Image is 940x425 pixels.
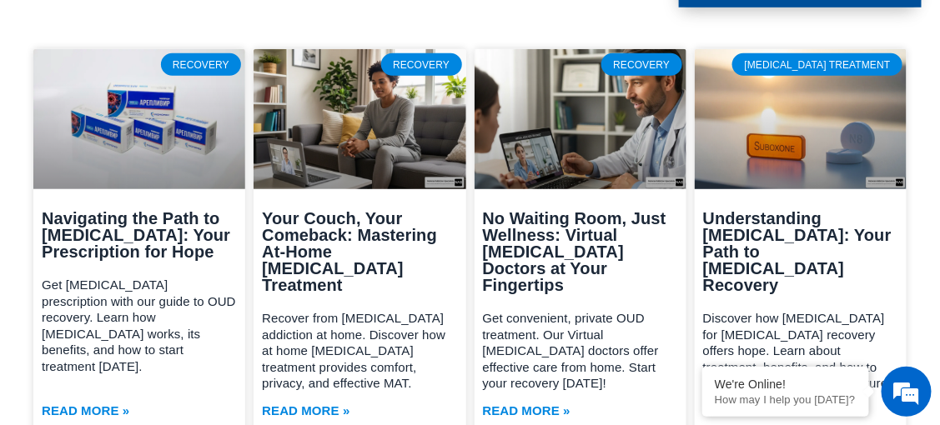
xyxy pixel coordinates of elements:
a: Virtual Suboxone doctors [475,49,686,189]
a: Navigating the Path to [MEDICAL_DATA]: Your Prescription for Hope [42,209,230,261]
p: Get convenient, private OUD treatment. Our Virtual [MEDICAL_DATA] doctors offer effective care fr... [483,310,678,392]
a: No Waiting Room, Just Wellness: Virtual [MEDICAL_DATA] Doctors at Your Fingertips [483,209,666,294]
div: Minimize live chat window [274,8,314,48]
a: At home opioid treatment [254,49,465,189]
a: Read more about Your Couch, Your Comeback: Mastering At-Home Opioid Treatment [262,400,349,421]
div: Recovery [381,53,462,75]
span: We're online! [97,114,230,282]
a: Your Couch, Your Comeback: Mastering At-Home [MEDICAL_DATA] Treatment [262,209,437,294]
div: Recovery [161,53,242,75]
div: Recovery [601,53,682,75]
p: How may I help you today? [715,393,857,406]
div: We're Online! [715,377,857,391]
p: Get [MEDICAL_DATA] prescription with our guide to OUD recovery. Learn how [MEDICAL_DATA] works, i... [42,277,237,374]
a: Read more about Navigating the Path to Suboxone: Your Prescription for Hope [42,400,129,421]
div: [MEDICAL_DATA] Treatment [732,53,902,75]
a: Read more about No Waiting Room, Just Wellness: Virtual Suboxone Doctors at Your Fingertips [483,400,571,421]
div: Navigation go back [18,86,43,111]
p: Discover how [MEDICAL_DATA] for [MEDICAL_DATA] recovery offers hope. Learn about treatment, benef... [703,310,898,392]
textarea: Type your message and hit 'Enter' [8,264,318,322]
a: Understanding [MEDICAL_DATA]: Your Path to [MEDICAL_DATA] Recovery [703,209,892,294]
p: Recover from [MEDICAL_DATA] addiction at home. Discover how at home [MEDICAL_DATA] treatment prov... [262,310,457,392]
a: Get Suboxone prescription [33,49,245,189]
div: Chat with us now [112,87,305,109]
